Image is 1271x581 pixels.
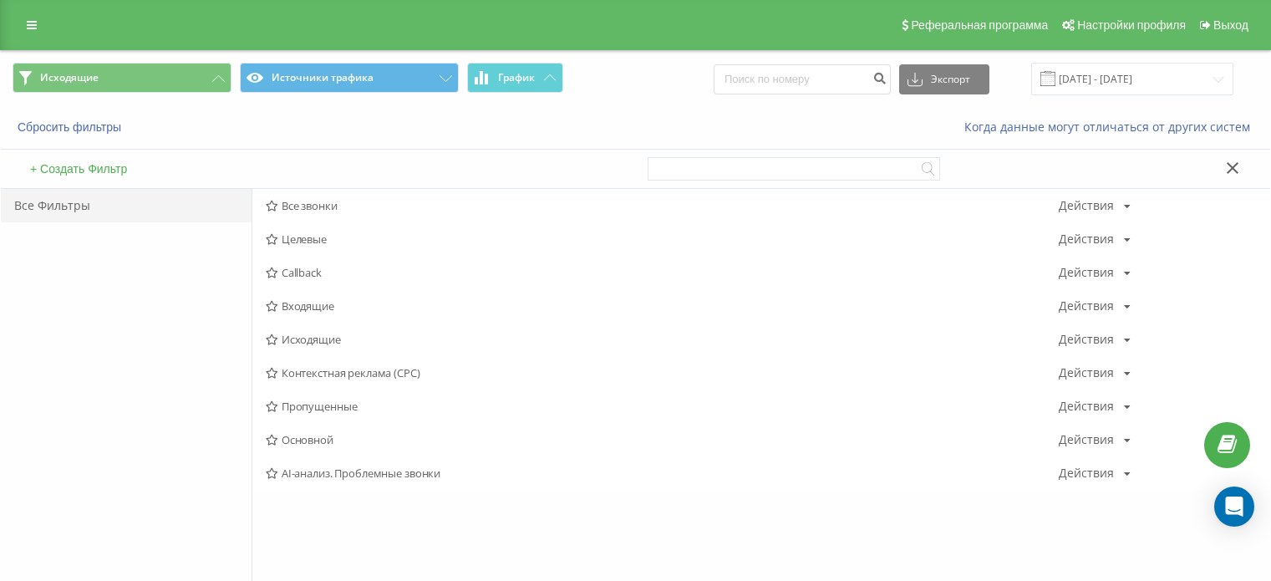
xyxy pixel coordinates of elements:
button: Сбросить фильтры [13,120,130,135]
div: Действия [1059,267,1114,278]
span: Целевые [266,233,1059,245]
span: Настройки профиля [1077,18,1186,32]
span: Исходящие [40,71,99,84]
span: Callback [266,267,1059,278]
span: Все звонки [266,200,1059,212]
span: AI-анализ. Проблемные звонки [266,467,1059,479]
span: Входящие [266,300,1059,312]
button: Экспорт [899,64,989,94]
button: Исходящие [13,63,231,93]
div: Действия [1059,233,1114,245]
button: + Создать Фильтр [25,161,132,176]
span: Контекстная реклама (CPC) [266,367,1059,379]
span: Основной [266,434,1059,446]
div: Действия [1059,467,1114,479]
div: Действия [1059,367,1114,379]
button: Закрыть [1221,161,1245,178]
span: График [498,72,535,84]
div: Действия [1059,300,1114,312]
div: Open Intercom Messenger [1214,487,1254,527]
a: Когда данные могут отличаться от других систем [964,119,1258,135]
div: Действия [1059,434,1114,446]
div: Все Фильтры [1,189,252,222]
div: Действия [1059,200,1114,212]
div: Действия [1059,334,1114,345]
input: Поиск по номеру [714,64,891,94]
button: Источники трафика [240,63,459,93]
div: Действия [1059,400,1114,412]
span: Выход [1213,18,1248,32]
span: Исходящие [266,334,1059,345]
button: График [467,63,563,93]
span: Реферальная программа [911,18,1048,32]
span: Пропущенные [266,400,1059,412]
